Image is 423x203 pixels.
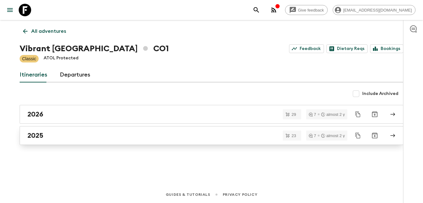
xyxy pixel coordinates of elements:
[321,112,345,116] div: almost 2 y
[288,134,300,138] span: 23
[20,25,69,37] a: All adventures
[27,110,43,118] h2: 2026
[289,44,324,53] a: Feedback
[370,44,403,53] a: Bookings
[368,108,381,121] button: Archive
[166,191,210,198] a: Guides & Tutorials
[362,91,398,97] span: Include Archived
[20,42,169,55] h1: Vibrant [GEOGRAPHIC_DATA] CO1
[250,4,263,16] button: search adventures
[4,4,16,16] button: menu
[20,126,403,145] a: 2025
[285,5,328,15] a: Give feedback
[20,105,403,124] a: 2026
[44,55,78,62] p: ATOL Protected
[223,191,257,198] a: Privacy Policy
[368,129,381,142] button: Archive
[309,112,316,116] div: 7
[340,8,415,12] span: [EMAIL_ADDRESS][DOMAIN_NAME]
[333,5,416,15] div: [EMAIL_ADDRESS][DOMAIN_NAME]
[326,44,368,53] a: Dietary Reqs
[22,56,36,62] p: Classic
[295,8,327,12] span: Give feedback
[288,112,300,116] span: 29
[60,67,90,82] a: Departures
[309,134,316,138] div: 7
[321,134,345,138] div: almost 2 y
[352,109,364,120] button: Duplicate
[20,67,47,82] a: Itineraries
[27,131,43,140] h2: 2025
[352,130,364,141] button: Duplicate
[31,27,66,35] p: All adventures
